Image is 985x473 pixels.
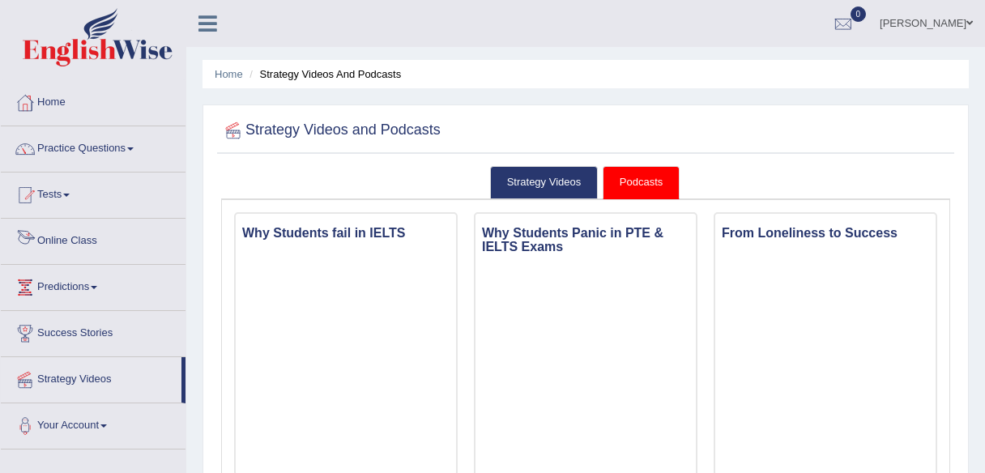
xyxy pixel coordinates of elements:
a: Strategy Videos [1,357,181,398]
a: Practice Questions [1,126,185,167]
h2: Strategy Videos and Podcasts [221,118,441,143]
a: Home [1,80,185,121]
h3: From Loneliness to Success [715,222,936,245]
li: Strategy Videos and Podcasts [245,66,401,82]
span: 0 [851,6,867,22]
h3: Why Students fail in IELTS [236,222,456,245]
a: Podcasts [603,166,680,199]
a: Strategy Videos [490,166,599,199]
a: Predictions [1,265,185,305]
a: Tests [1,173,185,213]
a: Success Stories [1,311,185,352]
h3: Why Students Panic in PTE & IELTS Exams [475,222,696,258]
a: Home [215,68,243,80]
a: Online Class [1,219,185,259]
a: Your Account [1,403,185,444]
